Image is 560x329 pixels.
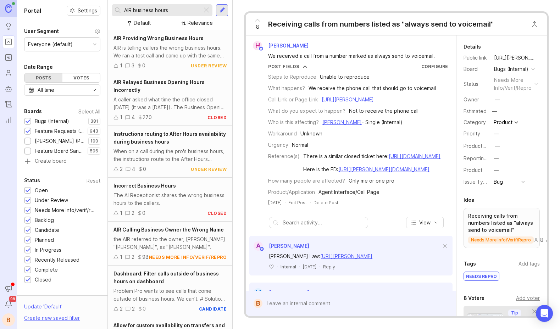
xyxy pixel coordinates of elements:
[534,238,543,242] div: 8
[2,67,15,79] a: Users
[2,282,15,295] button: Announcements
[113,131,226,145] span: Instructions routing to After Hours availability during business hours
[132,62,134,69] div: 3
[338,166,429,172] a: [URL][PERSON_NAME][DOMAIN_NAME]
[323,264,335,270] div: Reply
[464,208,540,248] a: Receiving calls from numbers listed as "always send to voicemail"needs more info/verif/repro80
[493,141,502,151] button: ProductboardID
[464,43,481,51] div: Details
[349,107,418,115] div: Not to receive the phone call
[35,117,69,125] div: Bugs (Internal)
[143,305,146,313] div: 0
[188,19,213,27] div: Relevance
[268,130,297,138] div: Workaround
[35,236,54,244] div: Planned
[268,107,345,115] div: What do you expect to happen?
[24,176,40,185] div: Status
[254,299,262,308] div: B
[207,115,227,121] div: closed
[268,73,316,81] div: Steps to Reproduce
[320,73,370,81] div: Unable to reproduce
[268,200,282,205] time: [DATE]
[90,128,98,134] p: 943
[464,260,476,268] div: Tags
[419,219,431,226] span: View
[464,294,484,302] div: 8 Voters
[490,107,499,116] div: —
[268,200,282,206] a: [DATE]
[89,87,100,93] svg: toggle icon
[389,153,440,159] a: [URL][DOMAIN_NAME]
[269,290,309,296] span: [PERSON_NAME]
[35,266,58,274] div: Complete
[9,296,16,302] span: 99
[303,166,440,173] div: Here is the FD:
[90,118,98,124] p: 381
[494,155,499,162] div: —
[269,243,309,249] span: [PERSON_NAME]
[207,210,227,216] div: closed
[35,127,84,135] div: Feature Requests (Internal)
[24,6,41,15] h1: Portal
[254,241,263,251] div: A
[132,165,135,173] div: 4
[303,264,316,269] time: [DATE]
[464,179,489,185] label: Issue Type
[494,65,528,73] div: Bugs (Internal)
[113,79,205,93] span: AIR Relayed Business Opening Hours Incorrectly
[268,19,494,29] div: Receiving calls from numbers listed as "always send to voicemail"
[191,166,227,172] div: under review
[303,152,440,160] div: There is a similar closed ticket here:
[259,246,265,252] img: member badge
[464,167,482,173] label: Product
[108,178,232,222] a: Incorrect Business HoursThe AI Receptionist shares the wrong business hours to the callers.120closed
[288,200,307,206] div: Edit Post
[494,130,499,138] div: —
[191,63,227,69] div: under review
[256,23,259,31] span: 8
[113,96,227,111] div: A caller asked what time the office closed [DATE] (it was a [DATE]). The Business Opening Hours w...
[464,143,501,149] label: ProductboardID
[113,147,227,163] div: When on a call during the pro's business hours, the instructions route to the After Hours availab...
[464,118,488,126] div: Category
[464,80,488,88] div: Status
[546,238,556,242] div: 0
[268,96,318,104] div: Call Link or Page Link
[511,310,518,316] p: Tip
[67,6,100,16] a: Settings
[78,110,100,113] div: Select All
[24,73,62,82] div: Posts
[142,209,145,217] div: 0
[536,305,553,322] div: Open Intercom Messenger
[318,188,379,196] div: Agent Interface/Call Page
[87,179,100,183] div: Reset
[35,137,85,145] div: [PERSON_NAME] (Public)
[120,62,122,69] div: 1
[120,253,122,261] div: 1
[464,130,480,136] label: Priority
[24,107,42,116] div: Boards
[309,84,436,92] div: We receive the phone call that should go to voicemail
[299,264,300,270] div: ·
[120,113,122,121] div: 1
[249,288,309,297] a: M[PERSON_NAME]
[406,217,444,228] button: View
[124,6,199,14] input: Search...
[38,86,54,94] div: All time
[113,287,227,303] div: Problem Pro wants to see calls that come outside of business hours. We can't. # Solution Allow fi...
[2,20,15,33] a: Ideas
[113,44,227,60] div: AIR is telling callers the wrong business hours. We ran a test call and came up with the same iss...
[284,200,285,206] div: ·
[108,74,232,126] a: AIR Relayed Business Opening Hours IncorrectlyA caller asked what time the office closed [DATE] (...
[2,51,15,64] a: Roadmaps
[24,295,52,303] div: Companies
[132,253,134,261] div: 2
[120,209,122,217] div: 1
[108,30,232,74] a: AIR Providing Wrong Business HoursAIR is telling callers the wrong business hours. We ran a test ...
[268,63,299,69] div: Post Fields
[2,113,15,126] a: Reporting
[78,7,97,14] span: Settings
[268,188,315,196] div: Product/Application
[142,253,149,261] div: 98
[108,266,232,317] a: Dashboard: Filter calls outside of business hours on dashboardProblem Pro wants to see calls that...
